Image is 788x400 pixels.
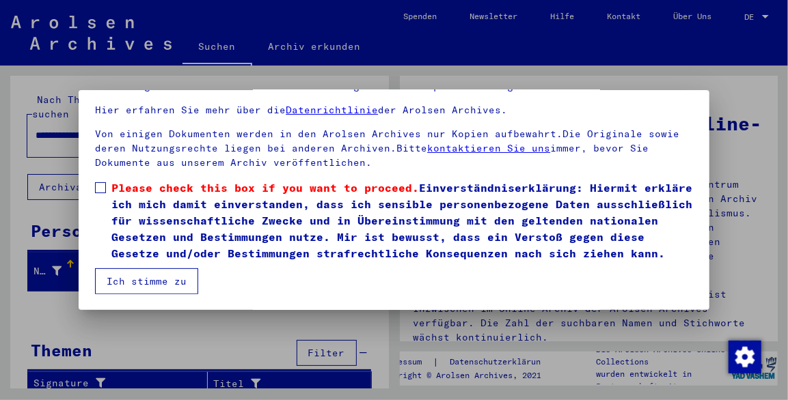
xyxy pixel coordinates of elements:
img: Zustimmung ändern [729,341,761,373]
a: kontaktieren Sie uns [427,142,550,154]
div: Zustimmung ändern [728,340,761,373]
p: Hier erfahren Sie mehr über die der Arolsen Archives. [95,103,692,117]
span: Please check this box if you want to proceed. [111,181,419,195]
a: Datenrichtlinie [286,104,378,116]
p: Von einigen Dokumenten werden in den Arolsen Archives nur Kopien aufbewahrt.Die Originale sowie d... [95,127,692,170]
button: Ich stimme zu [95,268,198,294]
span: Einverständniserklärung: Hiermit erkläre ich mich damit einverstanden, dass ich sensible personen... [111,180,692,261]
